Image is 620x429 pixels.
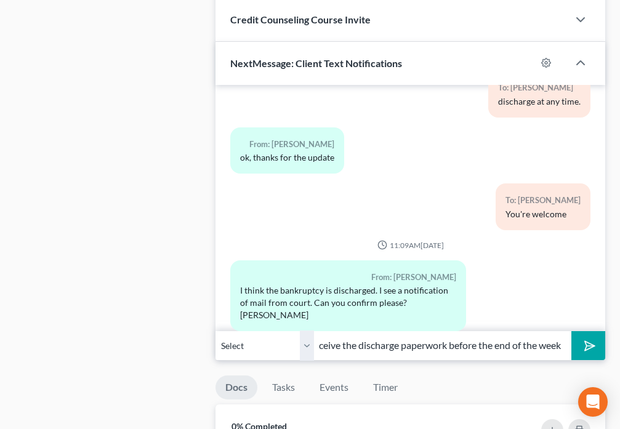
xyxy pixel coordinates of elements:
[505,208,581,220] div: You're welcome
[230,240,590,251] div: 11:09AM[DATE]
[498,81,581,95] div: To: [PERSON_NAME]
[240,284,456,321] div: I think the bankruptcy is discharged. I see a notification of mail from court. Can you confirm pl...
[498,95,581,108] div: discharge at any time.
[240,270,456,284] div: From: [PERSON_NAME]
[240,151,334,164] div: ok, thanks for the update
[314,331,571,361] input: Say something...
[230,14,371,25] span: Credit Counseling Course Invite
[262,375,305,399] a: Tasks
[578,387,608,417] div: Open Intercom Messenger
[505,193,581,207] div: To: [PERSON_NAME]
[363,375,408,399] a: Timer
[310,375,358,399] a: Events
[215,375,257,399] a: Docs
[230,57,402,69] span: NextMessage: Client Text Notifications
[240,137,334,151] div: From: [PERSON_NAME]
